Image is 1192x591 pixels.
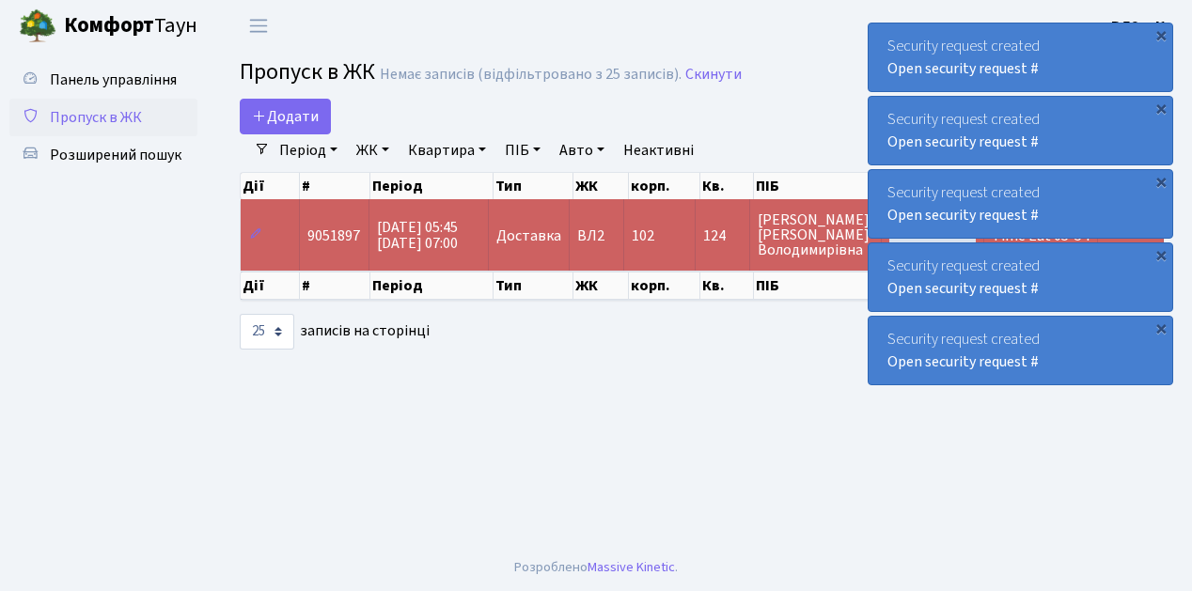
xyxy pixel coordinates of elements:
a: ЖК [349,134,397,166]
div: Security request created [869,243,1172,311]
div: Розроблено . [514,557,678,578]
a: Розширений пошук [9,136,197,174]
a: ВЛ2 -. К. [1111,15,1169,38]
th: # [300,173,370,199]
div: × [1152,319,1170,337]
div: × [1152,99,1170,117]
th: Тип [494,173,573,199]
b: ВЛ2 -. К. [1111,16,1169,37]
a: Massive Kinetic [588,557,675,577]
a: Open security request # [887,351,1039,372]
th: Період [370,173,494,199]
th: корп. [629,272,700,300]
a: Панель управління [9,61,197,99]
span: Таун [64,10,197,42]
span: [PERSON_NAME] [PERSON_NAME] Володимирівна [758,212,873,257]
a: Open security request # [887,278,1039,299]
div: × [1152,172,1170,191]
a: Open security request # [887,132,1039,152]
th: Тип [494,272,573,300]
th: ЖК [573,173,629,199]
a: Скинути [685,66,742,84]
a: Open security request # [887,205,1039,226]
div: × [1152,25,1170,44]
th: Кв. [700,272,755,300]
a: Open security request # [887,58,1039,79]
label: записів на сторінці [240,314,430,350]
div: × [1152,245,1170,264]
th: ПІБ [754,173,886,199]
span: ВЛ2 [577,228,616,243]
th: Період [370,272,494,300]
a: Пропуск в ЖК [9,99,197,136]
span: Панель управління [50,70,177,90]
th: Дії [241,173,300,199]
a: ПІБ [497,134,548,166]
span: Розширений пошук [50,145,181,165]
span: Пропуск в ЖК [240,55,375,88]
button: Переключити навігацію [235,10,282,41]
a: Неактивні [616,134,701,166]
a: Додати [240,99,331,134]
span: 9051897 [307,226,360,246]
th: Дії [241,272,300,300]
div: Security request created [869,23,1172,91]
th: Кв. [700,173,755,199]
th: # [300,272,370,300]
a: Квартира [400,134,494,166]
a: Період [272,134,345,166]
div: Security request created [869,317,1172,384]
th: ПІБ [754,272,886,300]
th: ЖК [573,272,629,300]
img: logo.png [19,8,56,45]
span: 124 [703,228,742,243]
div: Security request created [869,170,1172,238]
div: Немає записів (відфільтровано з 25 записів). [380,66,682,84]
span: [DATE] 05:45 [DATE] 07:00 [377,217,458,254]
div: Security request created [869,97,1172,164]
select: записів на сторінці [240,314,294,350]
span: Доставка [496,228,561,243]
b: Комфорт [64,10,154,40]
a: Авто [552,134,612,166]
span: 102 [632,226,654,246]
th: корп. [629,173,700,199]
span: Пропуск в ЖК [50,107,142,128]
span: Додати [252,106,319,127]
